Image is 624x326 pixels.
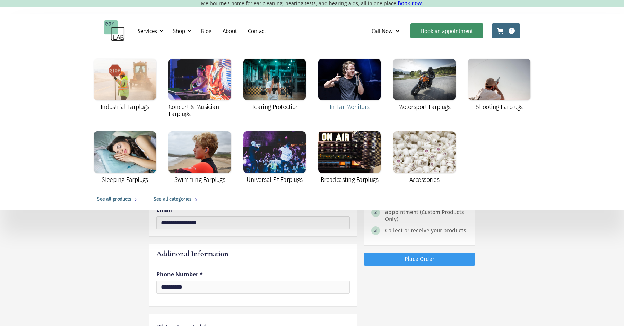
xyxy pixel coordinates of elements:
[385,202,467,223] div: Next - Book Your impression appointment (Custom Products Only)
[315,128,384,188] a: Broadcasting Earplugs
[330,104,370,111] div: In Ear Monitors
[321,176,379,183] div: Broadcasting Earplugs
[168,104,231,117] div: Concert & Musician Earplugs
[465,55,534,115] a: Shooting Earplugs
[165,55,234,122] a: Concert & Musician Earplugs
[492,23,520,38] a: Open cart containing 1 items
[364,253,475,265] a: Place Order
[410,23,483,38] a: Book an appointment
[97,195,131,203] div: See all products
[374,210,377,215] div: 2
[156,271,350,278] label: Phone Number *
[242,21,271,41] a: Contact
[101,104,149,111] div: Industrial Earplugs
[476,104,523,111] div: Shooting Earplugs
[246,176,302,183] div: Universal Fit Earplugs
[90,188,147,210] a: See all products
[165,128,234,188] a: Swimming Earplugs
[90,128,159,188] a: Sleeping Earplugs
[509,28,515,34] div: 1
[147,188,207,210] a: See all categories
[374,228,377,233] div: 3
[104,20,125,41] a: home
[240,55,309,115] a: Hearing Protection
[390,128,459,188] a: Accessories
[315,55,384,115] a: In Ear Monitors
[133,20,165,41] div: Services
[372,27,393,34] div: Call Now
[250,104,299,111] div: Hearing Protection
[156,206,350,213] label: Email *
[90,55,159,115] a: Industrial Earplugs
[409,176,439,183] div: Accessories
[195,21,217,41] a: Blog
[390,55,459,115] a: Motorsport Earplugs
[169,20,193,41] div: Shop
[366,20,407,41] div: Call Now
[398,104,451,111] div: Motorsport Earplugs
[173,27,185,34] div: Shop
[385,227,466,234] div: Collect or receive your products
[156,249,228,259] h4: Additional Information
[217,21,242,41] a: About
[102,176,148,183] div: Sleeping Earplugs
[240,128,309,188] a: Universal Fit Earplugs
[174,176,225,183] div: Swimming Earplugs
[138,27,157,34] div: Services
[154,195,191,203] div: See all categories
